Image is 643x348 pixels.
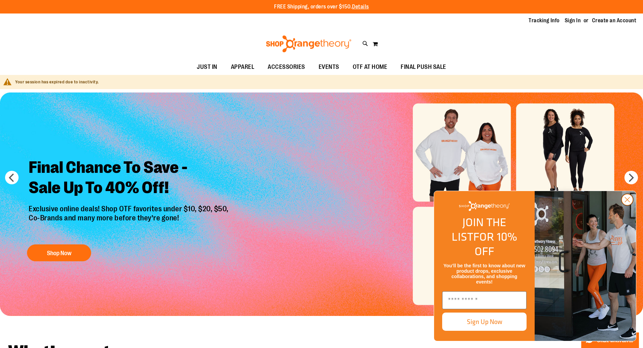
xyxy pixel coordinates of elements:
a: FINAL PUSH SALE [394,59,453,75]
div: FLYOUT Form [427,184,643,348]
a: APPAREL [224,59,261,75]
a: Sign In [565,17,581,24]
input: Enter email [442,291,527,309]
img: Shop Orangtheory [535,191,636,341]
button: next [624,171,638,184]
span: You’ll be the first to know about new product drops, exclusive collaborations, and shopping events! [444,263,525,285]
button: Shop Now [27,244,91,261]
a: Tracking Info [529,17,560,24]
span: OTF AT HOME [353,59,387,75]
a: Create an Account [592,17,637,24]
p: Exclusive online deals! Shop OTF favorites under $10, $20, $50, Co-Brands and many more before th... [24,205,235,238]
a: Details [352,4,369,10]
span: FINAL PUSH SALE [401,59,446,75]
img: Shop Orangetheory [265,35,352,52]
p: FREE Shipping, orders over $150. [274,3,369,11]
span: ACCESSORIES [268,59,305,75]
h2: Final Chance To Save - Sale Up To 40% Off! [24,152,235,205]
button: Close dialog [621,193,634,206]
img: Shop Orangetheory [459,201,510,211]
span: APPAREL [231,59,254,75]
button: prev [5,171,19,184]
a: JUST IN [190,59,224,75]
span: EVENTS [319,59,339,75]
button: Sign Up Now [442,313,527,331]
a: Final Chance To Save -Sale Up To 40% Off! Exclusive online deals! Shop OTF favorites under $10, $... [24,152,235,265]
span: FOR 10% OFF [473,228,517,260]
a: EVENTS [312,59,346,75]
a: OTF AT HOME [346,59,394,75]
a: ACCESSORIES [261,59,312,75]
span: JUST IN [197,59,217,75]
div: Your session has expired due to inactivity. [15,79,636,85]
span: JOIN THE LIST [452,214,506,245]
